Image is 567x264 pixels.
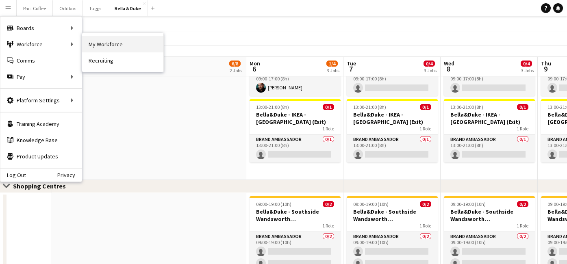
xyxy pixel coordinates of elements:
span: 0/4 [424,61,435,67]
a: My Workforce [82,36,163,52]
app-card-role: Brand Ambassador0/113:00-21:00 (8h) [444,135,535,162]
a: Log Out [0,172,26,178]
span: 1/4 [326,61,338,67]
span: 1 Role [419,126,431,132]
h3: Bella&Duke - Southside Wandsworth ([GEOGRAPHIC_DATA]) [347,208,438,223]
span: 0/2 [517,201,528,207]
span: 13:00-21:00 (8h) [256,104,289,110]
a: Recruiting [82,52,163,69]
span: 1 Role [517,223,528,229]
app-job-card: 13:00-21:00 (8h)0/1Bella&Duke - IKEA - [GEOGRAPHIC_DATA] (Exit)1 RoleBrand Ambassador0/113:00-21:... [250,99,341,162]
app-card-role: Brand Ambassador1/109:00-17:00 (8h)[PERSON_NAME] [250,68,341,96]
a: Privacy [57,172,82,178]
span: 1 Role [322,223,334,229]
app-job-card: 13:00-21:00 (8h)0/1Bella&Duke - IKEA - [GEOGRAPHIC_DATA] (Exit)1 RoleBrand Ambassador0/113:00-21:... [444,99,535,162]
span: 0/2 [323,201,334,207]
span: 7 [345,64,356,74]
span: 13:00-21:00 (8h) [450,104,483,110]
span: Mon [250,60,260,67]
button: Tuggs [83,0,108,16]
div: Boards [0,20,82,36]
div: Shopping Centres [13,182,72,190]
app-card-role: Brand Ambassador0/113:00-21:00 (8h) [250,135,341,162]
span: 0/4 [521,61,532,67]
span: 9 [540,64,551,74]
button: Bella & Duke [108,0,148,16]
span: 6/8 [229,61,241,67]
h3: Bella&Duke - Southside Wandsworth ([GEOGRAPHIC_DATA]) [444,208,535,223]
h3: Bella&Duke - IKEA - [GEOGRAPHIC_DATA] (Exit) [347,111,438,126]
app-job-card: 13:00-21:00 (8h)0/1Bella&Duke - IKEA - [GEOGRAPHIC_DATA] (Exit)1 RoleBrand Ambassador0/113:00-21:... [347,99,438,162]
div: Platform Settings [0,92,82,108]
app-card-role: Brand Ambassador0/109:00-17:00 (8h) [444,68,535,96]
span: Tue [347,60,356,67]
span: 6 [248,64,260,74]
button: Pact Coffee [17,0,53,16]
span: 1 Role [517,126,528,132]
app-card-role: Brand Ambassador0/113:00-21:00 (8h) [347,135,438,162]
span: 13:00-21:00 (8h) [353,104,386,110]
a: Knowledge Base [0,132,82,148]
a: Comms [0,52,82,69]
span: 0/1 [323,104,334,110]
div: 2 Jobs [230,67,242,74]
div: 3 Jobs [424,67,437,74]
span: 0/2 [420,201,431,207]
span: 1 Role [322,126,334,132]
span: 8 [443,64,454,74]
app-card-role: Brand Ambassador0/109:00-17:00 (8h) [347,68,438,96]
h3: Bella&Duke - Southside Wandsworth ([GEOGRAPHIC_DATA]) [250,208,341,223]
div: Workforce [0,36,82,52]
span: 0/1 [420,104,431,110]
h3: Bella&Duke - IKEA - [GEOGRAPHIC_DATA] (Exit) [250,111,341,126]
span: Wed [444,60,454,67]
div: 3 Jobs [521,67,534,74]
div: 3 Jobs [327,67,339,74]
h3: Bella&Duke - IKEA - [GEOGRAPHIC_DATA] (Exit) [444,111,535,126]
span: 09:00-19:00 (10h) [256,201,291,207]
button: Oddbox [53,0,83,16]
a: Product Updates [0,148,82,164]
span: Thu [541,60,551,67]
span: 09:00-19:00 (10h) [353,201,389,207]
span: 1 Role [419,223,431,229]
a: Training Academy [0,116,82,132]
div: Pay [0,69,82,85]
span: 09:00-19:00 (10h) [450,201,486,207]
span: 0/1 [517,104,528,110]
